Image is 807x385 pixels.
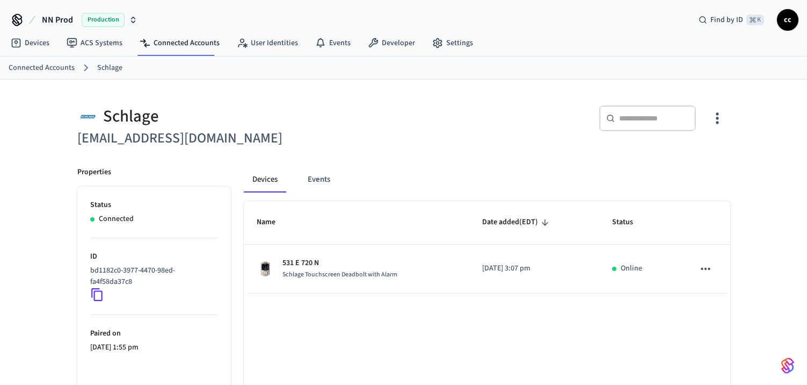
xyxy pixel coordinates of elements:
[244,167,730,192] div: connected account tabs
[77,105,99,127] img: Schlage Logo, Square
[77,105,397,127] div: Schlage
[777,9,798,31] button: cc
[77,127,397,149] h6: [EMAIL_ADDRESS][DOMAIN_NAME]
[58,33,131,53] a: ACS Systems
[90,328,218,339] p: Paired on
[90,342,218,353] p: [DATE] 1:55 pm
[482,214,552,231] span: Date added(EDT)
[244,201,730,294] table: sticky table
[746,15,764,25] span: ⌘ K
[90,199,218,211] p: Status
[131,33,228,53] a: Connected Accounts
[257,214,289,231] span: Name
[99,213,134,225] p: Connected
[82,13,125,27] span: Production
[778,10,797,30] span: cc
[307,33,359,53] a: Events
[2,33,58,53] a: Devices
[690,10,773,30] div: Find by ID⌘ K
[482,263,586,274] p: [DATE] 3:07 pm
[244,167,286,192] button: Devices
[621,263,642,274] p: Online
[9,62,75,74] a: Connected Accounts
[90,265,214,288] p: bd1182c0-3977-4470-98ed-fa4f58da37c8
[359,33,424,53] a: Developer
[424,33,482,53] a: Settings
[90,251,218,262] p: ID
[282,258,397,269] p: 531 E 720 N
[781,357,794,374] img: SeamLogoGradient.69752ec5.svg
[299,167,339,192] button: Events
[257,260,274,277] img: Schlage Sense Smart Deadbolt with Camelot Trim, Front
[612,214,647,231] span: Status
[77,167,111,178] p: Properties
[42,13,73,26] span: NN Prod
[97,62,122,74] a: Schlage
[282,270,397,279] span: Schlage Touchscreen Deadbolt with Alarm
[710,15,743,25] span: Find by ID
[228,33,307,53] a: User Identities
